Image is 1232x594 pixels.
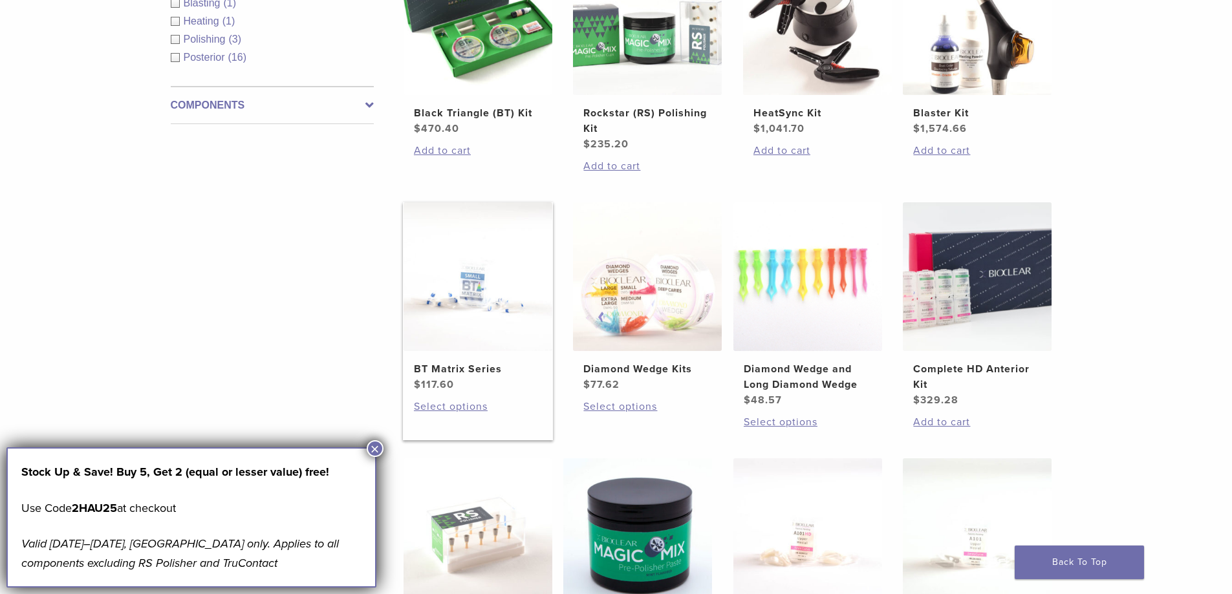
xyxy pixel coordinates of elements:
[414,399,542,414] a: Select options for “BT Matrix Series”
[414,378,421,391] span: $
[744,414,872,430] a: Select options for “Diamond Wedge and Long Diamond Wedge”
[414,378,454,391] bdi: 117.60
[1015,546,1144,579] a: Back To Top
[583,378,620,391] bdi: 77.62
[583,138,590,151] span: $
[403,202,554,392] a: BT Matrix SeriesBT Matrix Series $117.60
[753,105,881,121] h2: HeatSync Kit
[583,399,711,414] a: Select options for “Diamond Wedge Kits”
[228,34,241,45] span: (3)
[583,138,629,151] bdi: 235.20
[913,414,1041,430] a: Add to cart: “Complete HD Anterior Kit”
[733,202,882,351] img: Diamond Wedge and Long Diamond Wedge
[72,501,117,515] strong: 2HAU25
[414,105,542,121] h2: Black Triangle (BT) Kit
[913,105,1041,121] h2: Blaster Kit
[913,361,1041,392] h2: Complete HD Anterior Kit
[228,52,246,63] span: (16)
[414,122,421,135] span: $
[903,202,1052,351] img: Complete HD Anterior Kit
[733,202,883,408] a: Diamond Wedge and Long Diamond WedgeDiamond Wedge and Long Diamond Wedge $48.57
[913,394,920,407] span: $
[583,361,711,377] h2: Diamond Wedge Kits
[744,394,782,407] bdi: 48.57
[222,16,235,27] span: (1)
[744,361,872,392] h2: Diamond Wedge and Long Diamond Wedge
[913,143,1041,158] a: Add to cart: “Blaster Kit”
[171,98,374,113] label: Components
[21,498,362,518] p: Use Code at checkout
[913,122,920,135] span: $
[583,105,711,136] h2: Rockstar (RS) Polishing Kit
[583,378,590,391] span: $
[744,394,751,407] span: $
[184,52,228,63] span: Posterior
[21,536,339,570] em: Valid [DATE]–[DATE], [GEOGRAPHIC_DATA] only. Applies to all components excluding RS Polisher and ...
[21,465,329,479] strong: Stock Up & Save! Buy 5, Get 2 (equal or lesser value) free!
[913,122,967,135] bdi: 1,574.66
[573,202,722,351] img: Diamond Wedge Kits
[414,361,542,377] h2: BT Matrix Series
[404,202,552,351] img: BT Matrix Series
[753,143,881,158] a: Add to cart: “HeatSync Kit”
[902,202,1053,408] a: Complete HD Anterior KitComplete HD Anterior Kit $329.28
[184,16,222,27] span: Heating
[414,143,542,158] a: Add to cart: “Black Triangle (BT) Kit”
[753,122,761,135] span: $
[184,34,229,45] span: Polishing
[572,202,723,392] a: Diamond Wedge KitsDiamond Wedge Kits $77.62
[583,158,711,174] a: Add to cart: “Rockstar (RS) Polishing Kit”
[367,440,384,457] button: Close
[913,394,958,407] bdi: 329.28
[414,122,459,135] bdi: 470.40
[753,122,805,135] bdi: 1,041.70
